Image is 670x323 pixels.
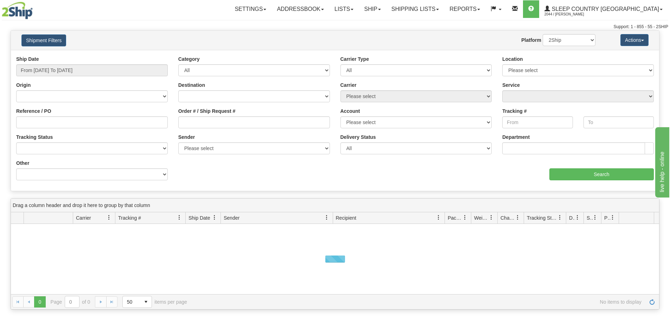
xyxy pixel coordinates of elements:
span: items per page [122,296,187,308]
span: Page sizes drop down [122,296,152,308]
span: 2044 / [PERSON_NAME] [544,11,597,18]
input: To [583,116,654,128]
a: Lists [329,0,359,18]
label: Department [502,134,530,141]
span: Weight [474,214,489,221]
span: Page 0 [34,296,45,308]
a: Pickup Status filter column settings [607,212,619,224]
span: Charge [500,214,515,221]
label: Ship Date [16,56,39,63]
a: Packages filter column settings [459,212,471,224]
label: Delivery Status [340,134,376,141]
label: Reference / PO [16,108,51,115]
label: Carrier Type [340,56,369,63]
label: Platform [521,37,541,44]
label: Category [178,56,200,63]
a: Addressbook [272,0,329,18]
a: Tracking Status filter column settings [554,212,566,224]
span: Packages [448,214,462,221]
span: Ship Date [189,214,210,221]
span: Tracking # [118,214,141,221]
label: Account [340,108,360,115]
label: Sender [178,134,195,141]
img: logo2044.jpg [2,2,33,19]
label: Order # / Ship Request # [178,108,236,115]
input: From [502,116,573,128]
div: Support: 1 - 855 - 55 - 2SHIP [2,24,668,30]
a: Shipping lists [386,0,444,18]
button: Shipment Filters [21,34,66,46]
span: Sleep Country [GEOGRAPHIC_DATA] [550,6,659,12]
a: Shipment Issues filter column settings [589,212,601,224]
label: Tracking Status [16,134,53,141]
a: Carrier filter column settings [103,212,115,224]
input: Search [549,168,654,180]
span: Carrier [76,214,91,221]
label: Location [502,56,523,63]
a: Refresh [646,296,658,308]
span: Recipient [336,214,356,221]
iframe: chat widget [654,125,669,197]
span: Tracking Status [527,214,557,221]
span: select [140,296,152,308]
label: Tracking # [502,108,527,115]
a: Ship [359,0,386,18]
div: live help - online [5,4,65,13]
a: Settings [229,0,272,18]
span: Pickup Status [604,214,610,221]
label: Origin [16,82,31,89]
a: Ship Date filter column settings [209,212,221,224]
span: Sender [224,214,240,221]
a: Reports [444,0,485,18]
span: Delivery Status [569,214,575,221]
a: Delivery Status filter column settings [572,212,583,224]
a: Sleep Country [GEOGRAPHIC_DATA] 2044 / [PERSON_NAME] [539,0,668,18]
a: Charge filter column settings [512,212,524,224]
label: Carrier [340,82,357,89]
label: Service [502,82,520,89]
div: grid grouping header [11,199,659,212]
span: Shipment Issues [587,214,593,221]
span: No items to display [197,299,642,305]
span: Page of 0 [51,296,90,308]
label: Destination [178,82,205,89]
span: 50 [127,298,136,305]
button: Actions [620,34,649,46]
label: Other [16,160,29,167]
a: Sender filter column settings [321,212,333,224]
a: Weight filter column settings [485,212,497,224]
a: Tracking # filter column settings [173,212,185,224]
a: Recipient filter column settings [433,212,445,224]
